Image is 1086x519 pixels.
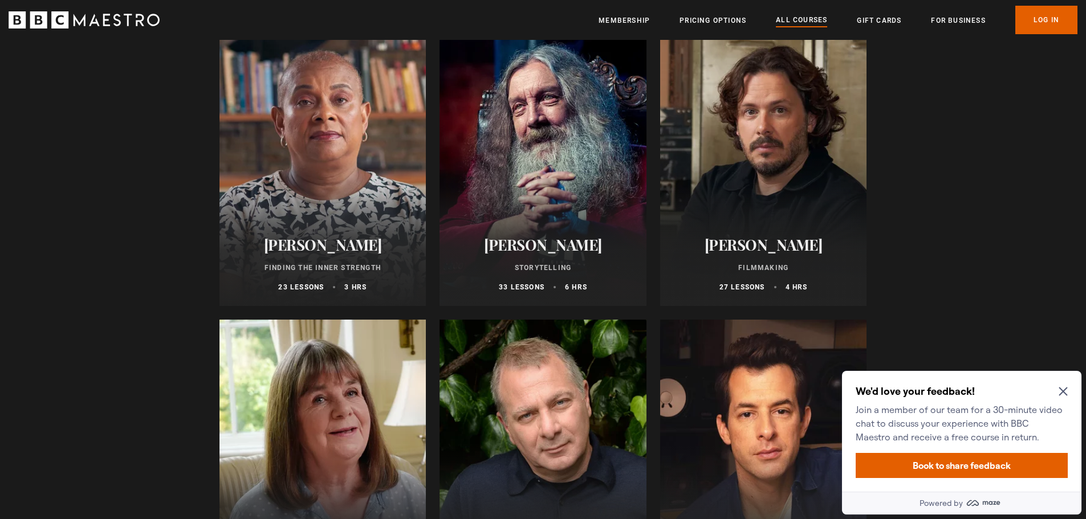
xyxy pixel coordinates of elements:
p: 27 lessons [719,282,765,292]
h2: We'd love your feedback! [18,18,226,32]
p: Finding the Inner Strength [233,263,413,273]
p: 3 hrs [344,282,367,292]
a: [PERSON_NAME] Filmmaking 27 lessons 4 hrs [660,32,867,306]
a: Log In [1015,6,1077,34]
a: Gift Cards [857,15,901,26]
p: 23 lessons [278,282,324,292]
p: Join a member of our team for a 30-minute video chat to discuss your experience with BBC Maestro ... [18,36,226,77]
a: Powered by maze [5,125,244,148]
p: 6 hrs [565,282,587,292]
button: Close Maze Prompt [221,21,230,30]
a: [PERSON_NAME] Finding the Inner Strength 23 lessons 3 hrs [219,32,426,306]
button: Book to share feedback [18,87,230,112]
div: Optional study invitation [5,5,244,148]
a: For business [931,15,985,26]
h2: [PERSON_NAME] [453,236,633,254]
a: [PERSON_NAME] Storytelling 33 lessons 6 hrs [440,32,646,306]
p: Storytelling [453,263,633,273]
a: Pricing Options [680,15,746,26]
p: 33 lessons [499,282,544,292]
p: Filmmaking [674,263,853,273]
p: 4 hrs [786,282,808,292]
a: All Courses [776,14,827,27]
nav: Primary [599,6,1077,34]
h2: [PERSON_NAME] [233,236,413,254]
svg: BBC Maestro [9,11,160,28]
a: Membership [599,15,650,26]
h2: [PERSON_NAME] [674,236,853,254]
